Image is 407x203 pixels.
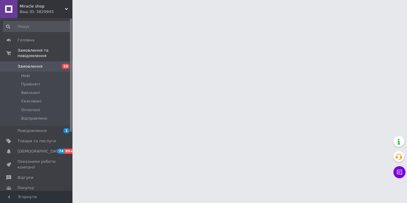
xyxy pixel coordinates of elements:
[20,4,65,9] span: Miracle shop
[21,82,40,87] span: Прийняті
[393,166,405,178] button: Чат з покупцем
[21,90,40,95] span: Виконані
[18,175,33,180] span: Відгуки
[62,64,69,69] span: 10
[18,138,56,144] span: Товари та послуги
[3,21,71,32] input: Пошук
[20,9,72,14] div: Ваш ID: 3829945
[57,149,64,154] span: 74
[21,73,30,79] span: Нові
[18,159,56,170] span: Показники роботи компанії
[21,98,42,104] span: Скасовані
[63,128,69,133] span: 1
[18,149,62,154] span: [DEMOGRAPHIC_DATA]
[21,116,47,121] span: Відправлено
[18,128,47,134] span: Повідомлення
[64,149,74,154] span: 99+
[21,107,40,113] span: Оплачені
[18,48,72,59] span: Замовлення та повідомлення
[18,64,43,69] span: Замовлення
[18,37,34,43] span: Головна
[18,185,34,191] span: Покупці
